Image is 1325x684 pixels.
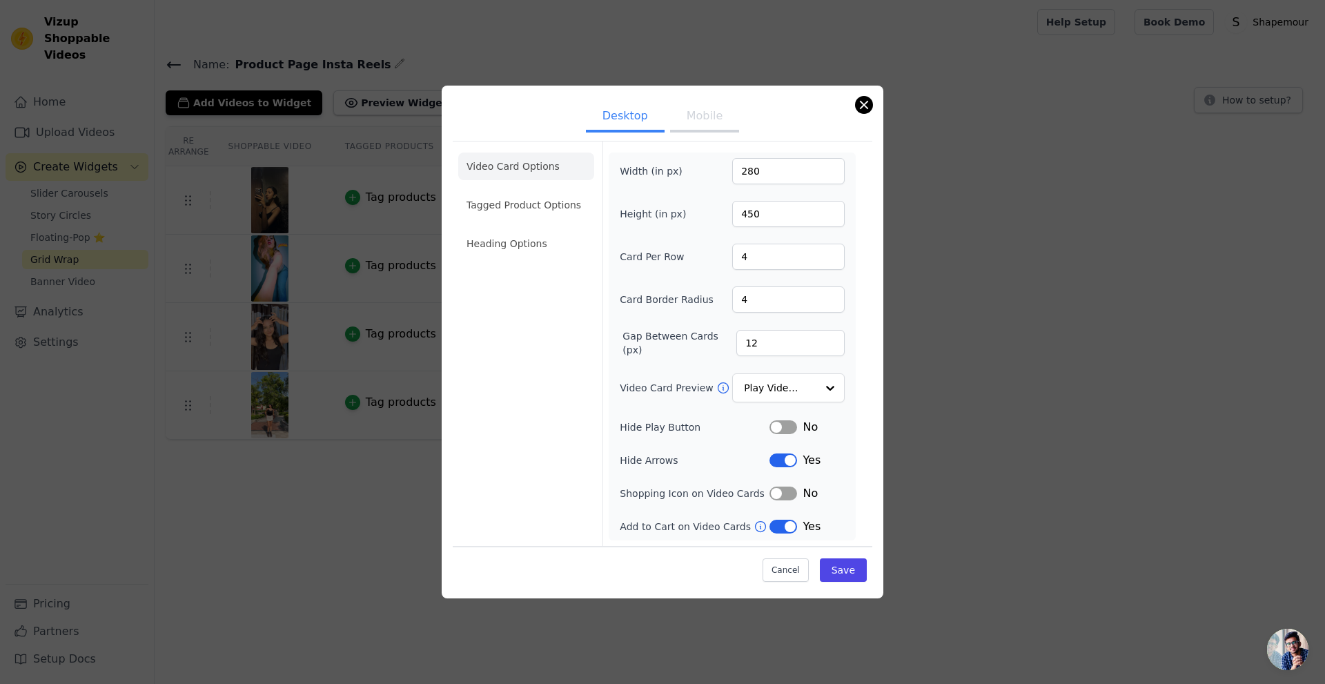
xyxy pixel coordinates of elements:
label: Width (in px) [620,164,695,178]
label: Height (in px) [620,207,695,221]
a: Open chat [1267,629,1308,670]
button: Mobile [670,102,739,133]
label: Hide Arrows [620,453,769,467]
li: Heading Options [458,230,594,257]
li: Tagged Product Options [458,191,594,219]
label: Shopping Icon on Video Cards [620,487,769,500]
li: Video Card Options [458,153,594,180]
button: Cancel [763,558,809,582]
button: Close modal [856,97,872,113]
span: No [803,485,818,502]
span: No [803,419,818,436]
label: Gap Between Cards (px) [622,329,736,357]
span: Yes [803,452,821,469]
button: Save [820,558,867,582]
label: Add to Cart on Video Cards [620,520,754,534]
label: Video Card Preview [620,381,716,395]
label: Hide Play Button [620,420,769,434]
span: Yes [803,518,821,535]
button: Desktop [586,102,665,133]
label: Card Border Radius [620,293,714,306]
label: Card Per Row [620,250,695,264]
